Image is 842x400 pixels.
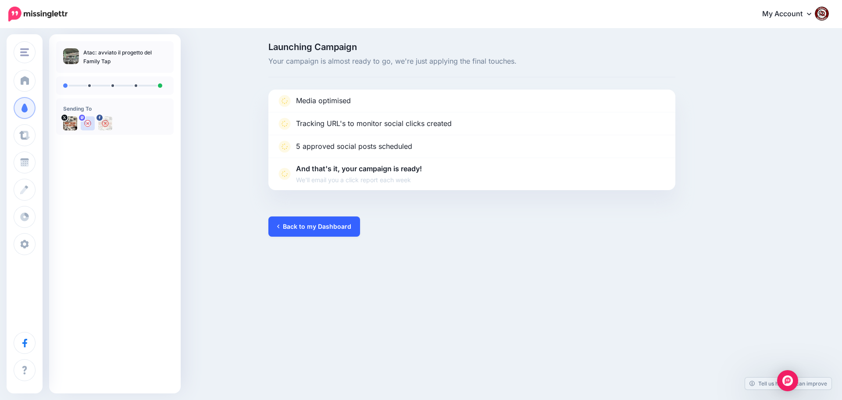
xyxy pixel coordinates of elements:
div: Open Intercom Messenger [777,370,798,391]
span: We'll email you a click report each week [296,175,422,185]
img: uTTNWBrh-84924.jpeg [63,116,77,130]
img: menu.png [20,48,29,56]
img: a6d50045d229e8ce56cb2b2346a087dc_thumb.jpg [63,48,79,64]
p: Tracking URL's to monitor social clicks created [296,118,452,130]
span: Launching Campaign [268,43,675,51]
img: 463453305_2684324355074873_6393692129472495966_n-bsa154739.jpg [98,116,112,130]
a: My Account [753,4,829,25]
h4: Sending To [63,105,167,112]
p: 5 approved social posts scheduled [296,141,412,152]
p: Media optimised [296,95,351,107]
a: Tell us how we can improve [745,378,831,389]
p: And that's it, your campaign is ready! [296,163,422,185]
img: Missinglettr [8,7,68,22]
img: user_default_image.png [81,116,95,130]
p: Atac: avviato il progetto del Family Tap [83,48,167,66]
span: Your campaign is almost ready to go, we're just applying the final touches. [268,56,675,67]
a: Back to my Dashboard [268,216,360,237]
